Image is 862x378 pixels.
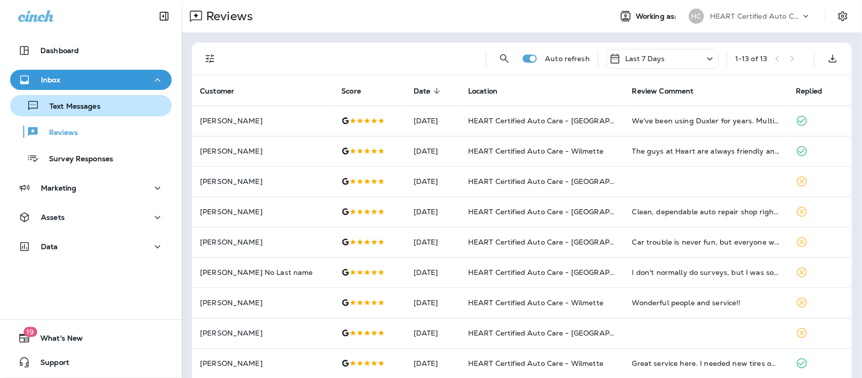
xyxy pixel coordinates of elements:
[468,238,649,247] span: HEART Certified Auto Care - [GEOGRAPHIC_DATA]
[689,9,704,24] div: HC
[39,128,78,138] p: Reviews
[39,102,100,112] p: Text Messages
[200,49,220,69] button: Filters
[625,55,665,63] p: Last 7 Days
[545,55,590,63] p: Auto refresh
[23,327,37,337] span: 19
[632,237,780,247] div: Car trouble is never fun, but everyone was so kind and helpful. They explained all the issues tho...
[41,243,58,251] p: Data
[41,184,76,192] p: Marketing
[200,268,325,276] p: [PERSON_NAME] No Last name
[200,117,325,125] p: [PERSON_NAME]
[150,6,178,26] button: Collapse Sidebar
[10,95,172,116] button: Text Messages
[200,299,325,307] p: [PERSON_NAME]
[632,116,780,126] div: We've been using Duxler for years. Multiple kids, multiple cars. I've always found them to be hon...
[405,106,460,136] td: [DATE]
[10,121,172,143] button: Reviews
[10,352,172,372] button: Support
[632,267,780,277] div: I don't normally do surveys, but I was so impressed by the customer service that I am making an e...
[468,298,603,307] span: HEART Certified Auto Care - Wilmette
[30,358,69,370] span: Support
[405,257,460,288] td: [DATE]
[10,40,172,61] button: Dashboard
[40,46,79,55] p: Dashboard
[468,207,649,216] span: HEART Certified Auto Care - [GEOGRAPHIC_DATA]
[468,177,649,186] span: HEART Certified Auto Care - [GEOGRAPHIC_DATA]
[834,7,852,25] button: Settings
[200,147,325,155] p: [PERSON_NAME]
[341,86,374,96] span: Score
[341,87,361,96] span: Score
[632,146,780,156] div: The guys at Heart are always friendly and accommodation. They get the job done quickly and are th...
[10,328,172,348] button: 19What's New
[405,318,460,348] td: [DATE]
[632,298,780,308] div: Wonderful people and service!!
[10,70,172,90] button: Inbox
[468,147,603,156] span: HEART Certified Auto Care - Wilmette
[796,87,822,96] span: Replied
[632,87,694,96] span: Review Comment
[41,76,60,84] p: Inbox
[405,166,460,197] td: [DATE]
[710,12,801,20] p: HEART Certified Auto Care
[405,136,460,166] td: [DATE]
[823,49,843,69] button: Export as CSV
[10,237,172,257] button: Data
[405,197,460,227] td: [DATE]
[414,86,444,96] span: Date
[468,116,649,125] span: HEART Certified Auto Care - [GEOGRAPHIC_DATA]
[632,86,707,96] span: Review Comment
[39,155,113,164] p: Survey Responses
[200,208,325,216] p: [PERSON_NAME]
[468,268,649,277] span: HEART Certified Auto Care - [GEOGRAPHIC_DATA]
[10,207,172,227] button: Assets
[41,213,65,221] p: Assets
[632,207,780,217] div: Clean, dependable auto repair shop right in our neighborhood. They sent me a text listing what ne...
[200,87,234,96] span: Customer
[30,334,83,346] span: What's New
[10,178,172,198] button: Marketing
[202,9,253,24] p: Reviews
[200,359,325,367] p: [PERSON_NAME]
[200,329,325,337] p: [PERSON_NAME]
[632,358,780,368] div: Great service here. I needed new tires on my car with a quick turnaround and they got it done. Wi...
[494,49,515,69] button: Search Reviews
[468,87,497,96] span: Location
[405,288,460,318] td: [DATE]
[200,86,247,96] span: Customer
[636,12,679,21] span: Working as:
[200,238,325,246] p: [PERSON_NAME]
[735,55,767,63] div: 1 - 13 of 13
[200,177,325,185] p: [PERSON_NAME]
[796,86,835,96] span: Replied
[468,328,649,338] span: HEART Certified Auto Care - [GEOGRAPHIC_DATA]
[405,227,460,257] td: [DATE]
[10,148,172,169] button: Survey Responses
[468,86,511,96] span: Location
[468,359,603,368] span: HEART Certified Auto Care - Wilmette
[414,87,431,96] span: Date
